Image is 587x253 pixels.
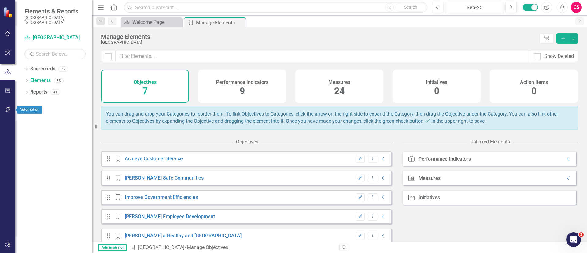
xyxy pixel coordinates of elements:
span: 2 [579,232,584,237]
button: CS [571,2,582,13]
a: Reports [30,89,47,96]
small: [GEOGRAPHIC_DATA], [GEOGRAPHIC_DATA] [24,15,86,25]
div: Manage Elements [196,19,244,27]
div: Initiatives [419,195,440,200]
a: [GEOGRAPHIC_DATA] [138,244,184,250]
button: Search [395,3,426,12]
img: ClearPoint Strategy [3,7,14,18]
div: Objectives [236,139,258,146]
div: Sep-25 [447,4,502,11]
div: 41 [50,90,60,95]
a: Achieve Customer Service [125,156,183,162]
div: Show Deleted [544,53,574,60]
a: [GEOGRAPHIC_DATA] [24,34,86,41]
div: 77 [58,66,68,72]
span: 0 [434,86,439,96]
button: Sep-25 [445,2,504,13]
a: [PERSON_NAME] Safe Communities [125,175,204,181]
h4: Performance Indicators [216,80,268,85]
a: Elements [30,77,51,84]
div: Measures [419,176,441,181]
div: Manage Elements [101,33,537,40]
input: Search ClearPoint... [124,2,427,13]
div: You can drag and drop your Categories to reorder them. To link Objectives to Categories, click th... [101,106,578,130]
div: » Manage Objectives [130,244,335,251]
a: [PERSON_NAME] Employee Development [125,214,215,219]
h4: Measures [328,80,350,85]
span: Administrator [98,244,127,251]
input: Search Below... [24,49,86,59]
span: 7 [142,86,148,96]
span: 0 [531,86,537,96]
a: [PERSON_NAME] a Healthy and [GEOGRAPHIC_DATA] [125,233,242,239]
div: Welcome Page [132,18,180,26]
div: 33 [54,78,64,83]
span: Search [404,5,417,9]
a: Improve Government Efficiencies [125,194,198,200]
div: [GEOGRAPHIC_DATA] [101,40,537,45]
span: 24 [334,86,345,96]
div: Automation [17,106,42,114]
h4: Action Items [520,80,548,85]
a: Welcome Page [122,18,180,26]
iframe: Intercom live chat [566,232,581,247]
a: Scorecards [30,65,55,73]
h4: Objectives [134,80,157,85]
div: Unlinked Elements [470,139,510,146]
span: 9 [240,86,245,96]
input: Filter Elements... [115,51,530,62]
h4: Initiatives [426,80,447,85]
div: Performance Indicators [419,156,471,162]
span: Elements & Reports [24,8,86,15]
